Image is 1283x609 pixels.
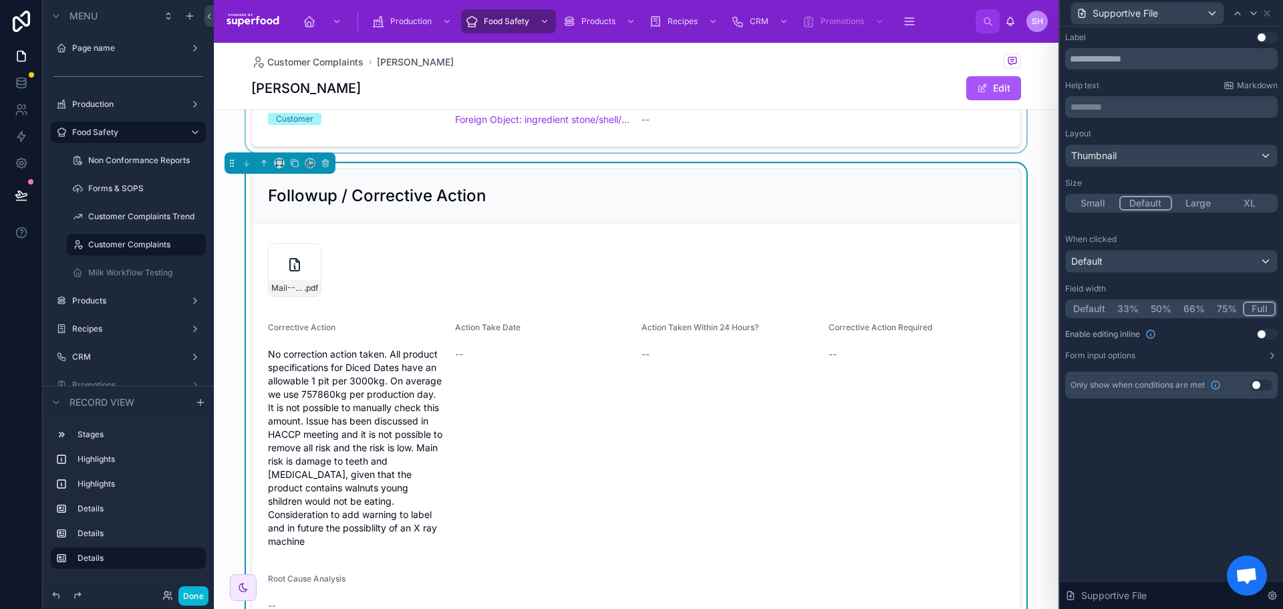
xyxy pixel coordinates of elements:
label: Layout [1065,128,1091,139]
span: Customer Complaints [267,55,364,69]
a: Promotions [798,9,891,33]
span: Supportive File [1081,589,1147,602]
span: Supportive File [1093,7,1158,20]
a: [PERSON_NAME] [377,55,454,69]
span: -- [455,348,463,361]
button: Small [1067,196,1119,211]
label: Highlights [78,454,200,465]
button: Full [1243,301,1276,316]
a: Products [559,9,642,33]
span: Root Cause Analysis [268,574,345,584]
a: CRM [727,9,795,33]
button: Done [178,586,208,606]
div: Label [1065,32,1086,43]
button: Default [1067,301,1111,316]
label: Recipes [72,324,184,334]
div: scrollable content [43,418,214,582]
a: Markdown [1224,80,1278,91]
label: Details [78,528,200,539]
label: Stages [78,429,200,440]
span: Promotions [821,16,864,27]
span: Action Taken Within 24 Hours? [641,322,758,332]
a: Customer Complaints [251,55,364,69]
div: scrollable content [292,7,976,36]
button: 50% [1145,301,1177,316]
label: Food Safety [72,127,179,138]
span: Products [581,16,615,27]
span: Menu [69,9,98,23]
span: Corrective Action [268,322,335,332]
button: Edit [966,76,1021,100]
span: SH [1032,16,1043,27]
button: Supportive File [1071,2,1224,25]
label: Help text [1065,80,1099,91]
button: Default [1065,250,1278,273]
span: Mail---[PERSON_NAME]---Outlook---[PERSON_NAME] [271,283,304,293]
button: 75% [1211,301,1243,316]
span: Markdown [1237,80,1278,91]
button: Thumbnail [1065,144,1278,167]
button: 66% [1177,301,1211,316]
img: App logo [225,11,281,32]
span: Only show when conditions are met [1071,380,1205,390]
label: Form input options [1065,350,1135,361]
span: CRM [750,16,768,27]
label: Customer Complaints Trend [88,211,203,222]
span: -- [641,348,650,361]
span: No correction action taken. All product specifications for Diced Dates have an allowable 1 pit pe... [268,348,444,548]
label: Highlights [78,479,200,489]
button: 33% [1111,301,1145,316]
label: CRM [72,352,184,362]
label: Field width [1065,283,1106,294]
label: Details [78,553,195,564]
div: scrollable content [1065,96,1278,118]
span: Record view [69,396,134,409]
button: Form input options [1065,350,1278,361]
span: .pdf [304,283,318,293]
span: Action Take Date [455,322,521,332]
label: Details [78,503,200,514]
span: Enable editing inline [1065,329,1140,340]
label: Milk Workflow Testing [88,267,203,278]
label: Promotions [72,380,184,390]
button: XL [1224,196,1276,211]
span: Corrective Action Required [829,322,932,332]
label: Products [72,295,184,306]
a: Food Safety [461,9,556,33]
label: Non Conformance Reports [88,155,203,166]
span: Recipes [668,16,698,27]
label: When clicked [1065,234,1117,245]
span: Production [390,16,432,27]
label: Production [72,99,184,110]
label: Size [1065,178,1082,189]
label: Forms & SOPS [88,183,203,194]
label: Customer Complaints [88,239,198,250]
span: Thumbnail [1071,149,1117,162]
a: Recipes [645,9,724,33]
button: Default [1119,196,1173,211]
h1: [PERSON_NAME] [251,79,361,98]
div: Open chat [1227,556,1267,596]
span: Default [1071,255,1103,268]
label: Page name [72,43,184,53]
a: Production [368,9,458,33]
span: Food Safety [484,16,529,27]
span: -- [829,348,837,361]
h2: Followup / Corrective Action [268,185,486,207]
button: Large [1172,196,1224,211]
